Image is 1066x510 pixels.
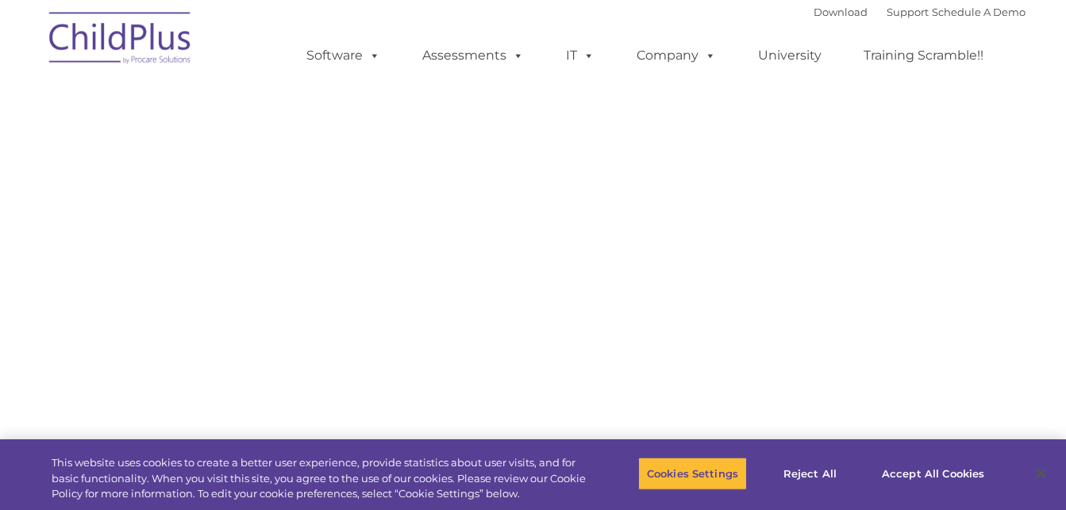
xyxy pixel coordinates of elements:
button: Accept All Cookies [873,457,993,490]
div: This website uses cookies to create a better user experience, provide statistics about user visit... [52,455,587,502]
a: Software [291,40,396,71]
a: IT [550,40,610,71]
a: Company [621,40,732,71]
font: | [814,6,1026,18]
button: Close [1023,456,1058,491]
button: Reject All [760,457,860,490]
a: Support [887,6,929,18]
a: Schedule A Demo [932,6,1026,18]
a: University [742,40,837,71]
a: Assessments [406,40,540,71]
a: Training Scramble!! [848,40,999,71]
img: ChildPlus by Procare Solutions [41,1,200,80]
a: Download [814,6,868,18]
button: Cookies Settings [638,457,747,490]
